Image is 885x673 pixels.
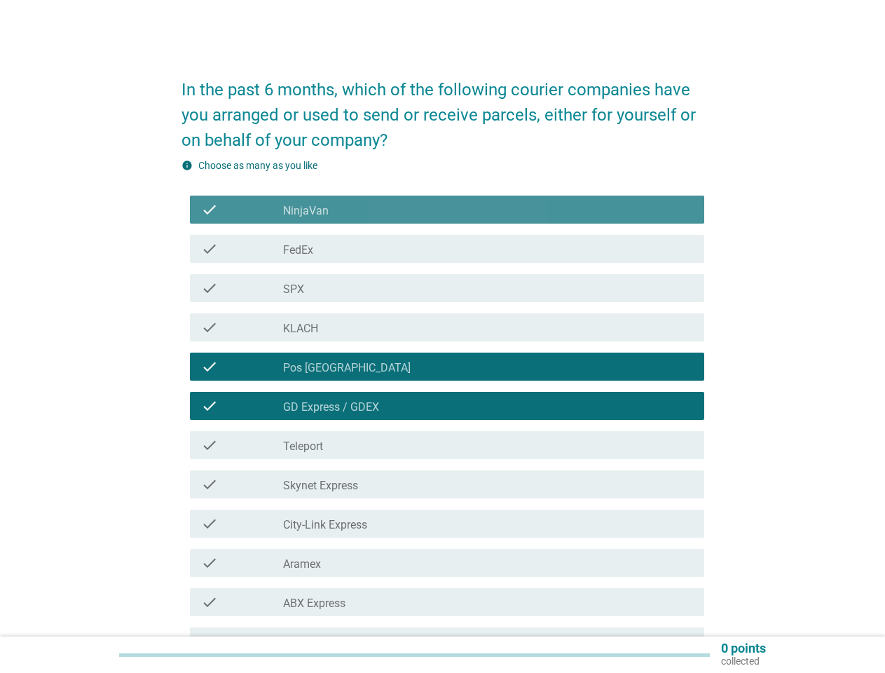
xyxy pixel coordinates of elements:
[283,204,329,218] label: NinjaVan
[283,440,323,454] label: Teleport
[201,633,218,650] i: check
[283,243,313,257] label: FedEx
[283,479,358,493] label: Skynet Express
[283,322,318,336] label: KLACH
[201,280,218,297] i: check
[283,518,367,532] label: City-Link Express
[181,160,193,171] i: info
[283,597,345,611] label: ABX Express
[201,515,218,532] i: check
[201,476,218,493] i: check
[201,319,218,336] i: check
[201,594,218,611] i: check
[283,361,411,375] label: Pos [GEOGRAPHIC_DATA]
[198,160,317,171] label: Choose as many as you like
[201,240,218,257] i: check
[181,63,704,153] h2: In the past 6 months, which of the following courier companies have you arranged or used to send ...
[721,655,766,667] p: collected
[201,555,218,571] i: check
[201,358,218,375] i: check
[201,397,218,414] i: check
[283,283,304,297] label: SPX
[283,636,346,650] label: DHL Express
[201,437,218,454] i: check
[721,642,766,655] p: 0 points
[283,400,379,414] label: GD Express / GDEX
[201,201,218,218] i: check
[283,557,321,571] label: Aramex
